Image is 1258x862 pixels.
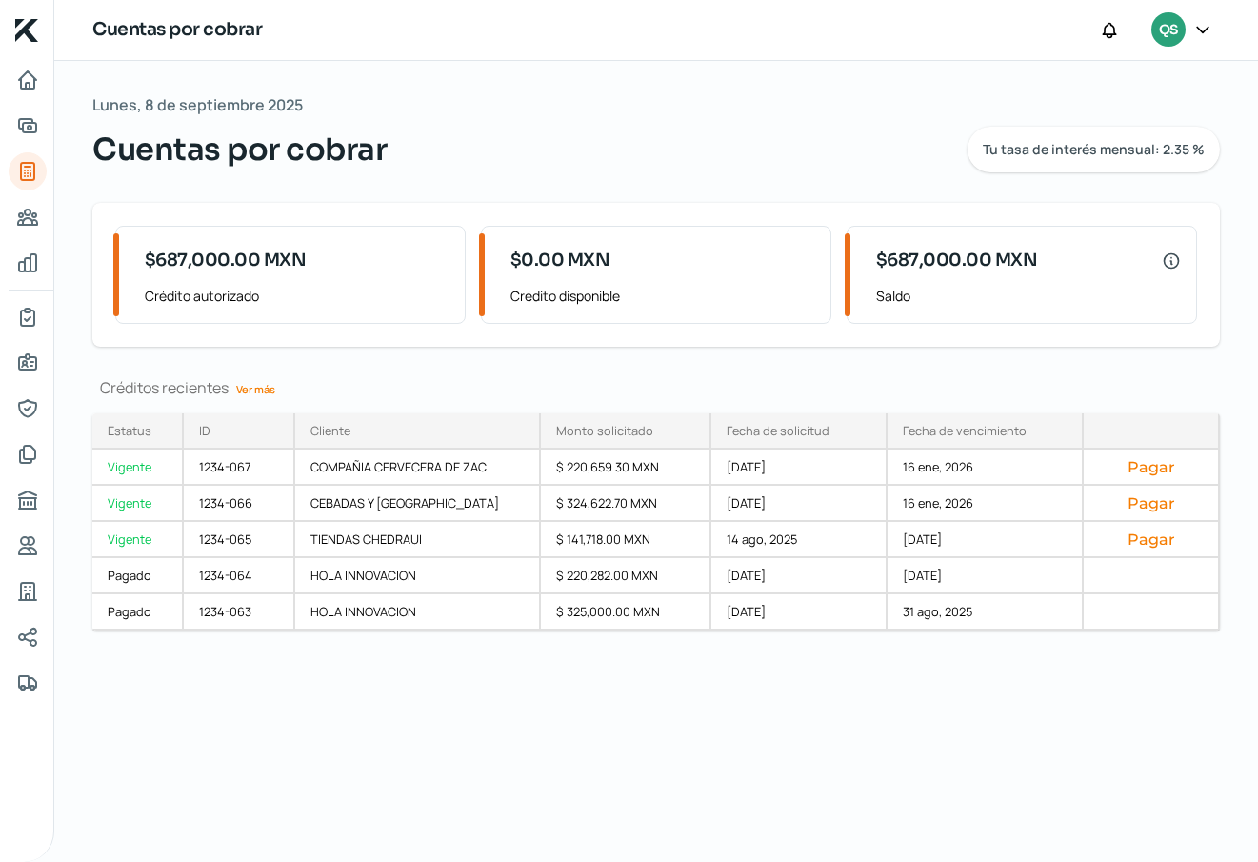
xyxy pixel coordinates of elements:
span: Lunes, 8 de septiembre 2025 [92,91,303,119]
span: Crédito disponible [510,284,815,308]
a: Vigente [92,522,184,558]
a: Vigente [92,486,184,522]
div: $ 141,718.00 MXN [541,522,711,558]
button: Pagar [1099,493,1203,512]
div: Cliente [310,422,350,439]
div: 1234-063 [184,594,295,631]
span: $687,000.00 MXN [876,248,1038,273]
div: [DATE] [888,522,1085,558]
div: 16 ene, 2026 [888,450,1085,486]
div: 31 ago, 2025 [888,594,1085,631]
a: Pago a proveedores [9,198,47,236]
a: Representantes [9,390,47,428]
a: Industria [9,572,47,611]
div: Estatus [108,422,151,439]
a: Redes sociales [9,618,47,656]
a: Pagado [92,558,184,594]
div: COMPAÑIA CERVECERA DE ZAC... [295,450,542,486]
a: Buró de crédito [9,481,47,519]
div: 1234-067 [184,450,295,486]
span: Tu tasa de interés mensual: 2.35 % [983,143,1205,156]
div: Fecha de vencimiento [903,422,1027,439]
div: [DATE] [711,486,888,522]
div: 1234-065 [184,522,295,558]
div: TIENDAS CHEDRAUI [295,522,542,558]
button: Pagar [1099,530,1203,549]
a: Mi contrato [9,298,47,336]
div: [DATE] [888,558,1085,594]
div: Fecha de solicitud [727,422,829,439]
a: Tus créditos [9,152,47,190]
div: 1234-064 [184,558,295,594]
span: Saldo [876,284,1181,308]
span: Cuentas por cobrar [92,127,387,172]
a: Pagado [92,594,184,631]
div: [DATE] [711,450,888,486]
span: $0.00 MXN [510,248,610,273]
span: Crédito autorizado [145,284,449,308]
button: Pagar [1099,457,1203,476]
a: Ver más [229,374,283,404]
div: 14 ago, 2025 [711,522,888,558]
div: ID [199,422,210,439]
div: HOLA INNOVACION [295,594,542,631]
div: $ 324,622.70 MXN [541,486,711,522]
div: HOLA INNOVACION [295,558,542,594]
a: Colateral [9,664,47,702]
a: Vigente [92,450,184,486]
div: $ 220,659.30 MXN [541,450,711,486]
a: Inicio [9,61,47,99]
div: Créditos recientes [92,377,1220,398]
h1: Cuentas por cobrar [92,16,262,44]
span: QS [1159,19,1177,42]
a: Referencias [9,527,47,565]
div: CEBADAS Y [GEOGRAPHIC_DATA] [295,486,542,522]
div: [DATE] [711,558,888,594]
div: 16 ene, 2026 [888,486,1085,522]
a: Adelantar facturas [9,107,47,145]
div: $ 220,282.00 MXN [541,558,711,594]
a: Mis finanzas [9,244,47,282]
a: Información general [9,344,47,382]
div: Monto solicitado [556,422,653,439]
div: 1234-066 [184,486,295,522]
div: $ 325,000.00 MXN [541,594,711,631]
span: $687,000.00 MXN [145,248,307,273]
a: Documentos [9,435,47,473]
div: [DATE] [711,594,888,631]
